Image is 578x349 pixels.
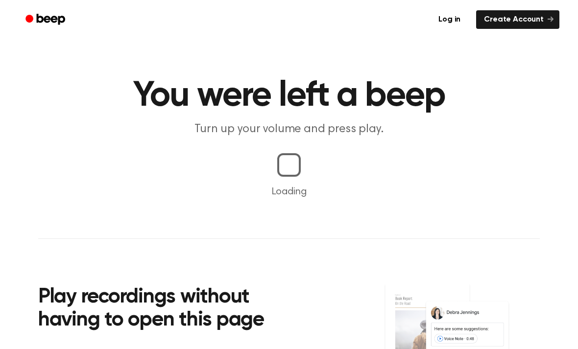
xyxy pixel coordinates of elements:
[38,286,302,332] h2: Play recordings without having to open this page
[19,10,74,29] a: Beep
[429,8,470,31] a: Log in
[101,121,477,138] p: Turn up your volume and press play.
[476,10,559,29] a: Create Account
[12,185,566,199] p: Loading
[38,78,540,114] h1: You were left a beep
